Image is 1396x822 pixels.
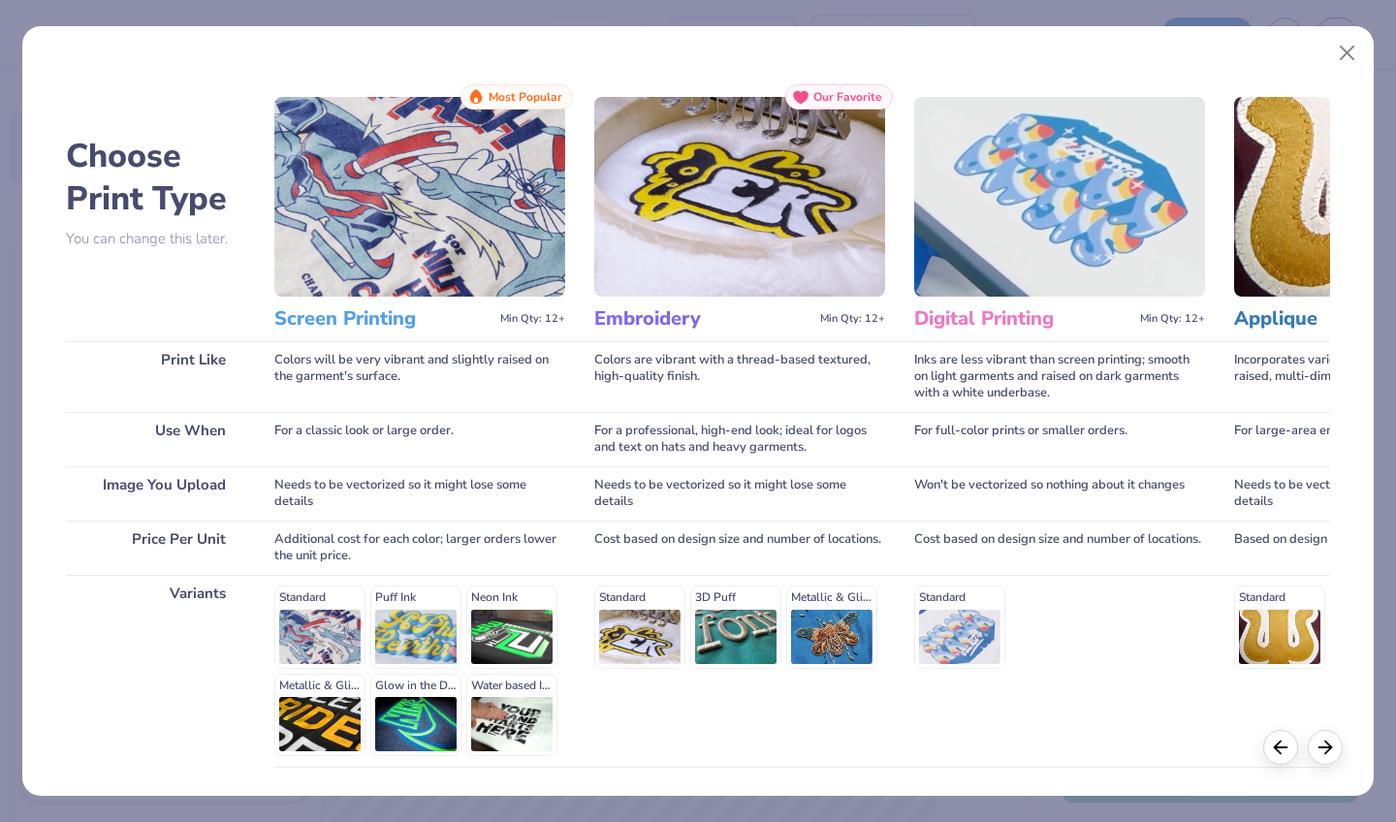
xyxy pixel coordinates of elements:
p: You can change this later. [66,231,245,247]
div: Use When [66,412,245,466]
h3: Digital Printing [914,306,1132,332]
span: Min Qty: 12+ [1140,312,1205,326]
h3: Screen Printing [274,306,492,332]
div: Needs to be vectorized so it might lose some details [274,466,565,521]
div: Needs to be vectorized so it might lose some details [594,466,885,521]
h3: Embroidery [594,306,812,332]
div: Print Like [66,341,245,412]
div: For full-color prints or smaller orders. [914,412,1205,466]
div: Image You Upload [66,466,245,521]
div: For a professional, high-end look; ideal for logos and text on hats and heavy garments. [594,412,885,466]
div: Won't be vectorized so nothing about it changes [914,466,1205,521]
div: Additional cost for each color; larger orders lower the unit price. [274,521,565,575]
div: Price Per Unit [66,521,245,575]
img: Embroidery [594,97,885,297]
div: For a classic look or large order. [274,412,565,466]
div: Variants [66,575,245,767]
span: Most Popular [489,90,562,104]
img: Digital Printing [914,97,1205,297]
div: Colors are vibrant with a thread-based textured, high-quality finish. [594,341,885,412]
div: Cost based on design size and number of locations. [914,521,1205,575]
div: Inks are less vibrant than screen printing; smooth on light garments and raised on dark garments ... [914,341,1205,412]
button: Close [1329,35,1366,72]
span: Min Qty: 12+ [820,312,885,326]
h2: Choose Print Type [66,135,245,220]
div: Cost based on design size and number of locations. [594,521,885,575]
img: Screen Printing [274,97,565,297]
div: Colors will be very vibrant and slightly raised on the garment's surface. [274,341,565,412]
span: Our Favorite [813,90,882,104]
span: Min Qty: 12+ [500,312,565,326]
